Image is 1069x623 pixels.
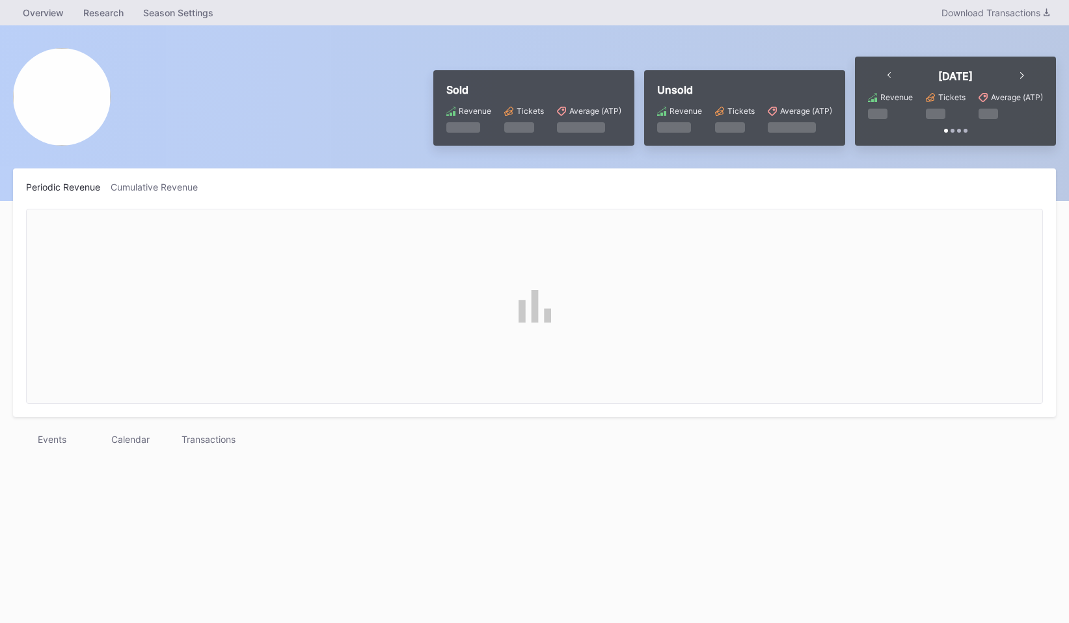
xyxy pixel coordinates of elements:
div: Average (ATP) [991,92,1043,102]
div: Tickets [727,106,755,116]
div: Cumulative Revenue [111,181,208,192]
a: Overview [13,3,74,22]
div: Tickets [938,92,966,102]
div: Average (ATP) [780,106,832,116]
div: Revenue [670,106,702,116]
div: Events [13,430,91,449]
div: Revenue [880,92,913,102]
div: Calendar [91,430,169,449]
div: Sold [446,83,621,96]
div: Transactions [169,430,247,449]
div: Tickets [517,106,544,116]
div: Download Transactions [941,7,1049,18]
a: Season Settings [133,3,223,22]
button: Download Transactions [935,4,1056,21]
div: Revenue [459,106,491,116]
a: Research [74,3,133,22]
div: [DATE] [938,70,973,83]
div: Unsold [657,83,832,96]
div: Periodic Revenue [26,181,111,192]
div: Average (ATP) [569,106,621,116]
